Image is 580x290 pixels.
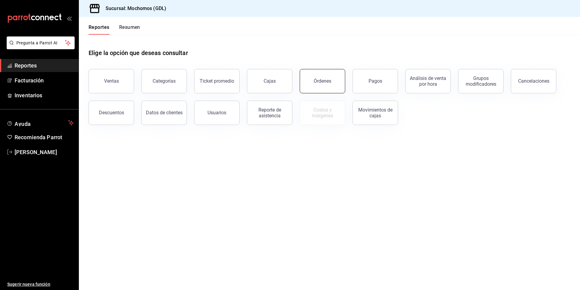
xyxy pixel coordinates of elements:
h1: Elige la opción que deseas consultar [89,48,188,57]
button: Reporte de asistencia [247,101,292,125]
button: Grupos modificadores [458,69,504,93]
div: Categorías [153,78,176,84]
span: Facturación [15,76,74,85]
span: Sugerir nueva función [7,281,74,288]
div: Usuarios [207,110,226,116]
a: Pregunta a Parrot AI [4,44,75,50]
span: Ayuda [15,119,66,126]
span: Recomienda Parrot [15,133,74,141]
button: Descuentos [89,101,134,125]
button: Análisis de venta por hora [405,69,451,93]
button: Pregunta a Parrot AI [7,36,75,49]
button: Reportes [89,24,110,35]
div: Órdenes [314,78,331,84]
button: Ticket promedio [194,69,240,93]
button: Categorías [141,69,187,93]
div: Cajas [264,78,276,85]
div: Pagos [369,78,382,84]
button: Órdenes [300,69,345,93]
button: Ventas [89,69,134,93]
div: navigation tabs [89,24,140,35]
button: Usuarios [194,101,240,125]
span: Pregunta a Parrot AI [16,40,65,46]
div: Movimientos de cajas [356,107,394,119]
button: Resumen [119,24,140,35]
button: Contrata inventarios para ver este reporte [300,101,345,125]
span: [PERSON_NAME] [15,148,74,156]
button: Cancelaciones [511,69,556,93]
div: Grupos modificadores [462,75,500,87]
div: Ventas [104,78,119,84]
button: Movimientos de cajas [352,101,398,125]
div: Datos de clientes [146,110,183,116]
h3: Sucursal: Mochomos (GDL) [101,5,166,12]
button: Datos de clientes [141,101,187,125]
div: Análisis de venta por hora [409,75,447,87]
div: Descuentos [99,110,124,116]
div: Costos y márgenes [304,107,341,119]
button: open_drawer_menu [67,16,72,21]
a: Cajas [247,69,292,93]
button: Pagos [352,69,398,93]
div: Cancelaciones [518,78,549,84]
span: Reportes [15,61,74,70]
div: Ticket promedio [200,78,234,84]
div: Reporte de asistencia [251,107,288,119]
span: Inventarios [15,91,74,99]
